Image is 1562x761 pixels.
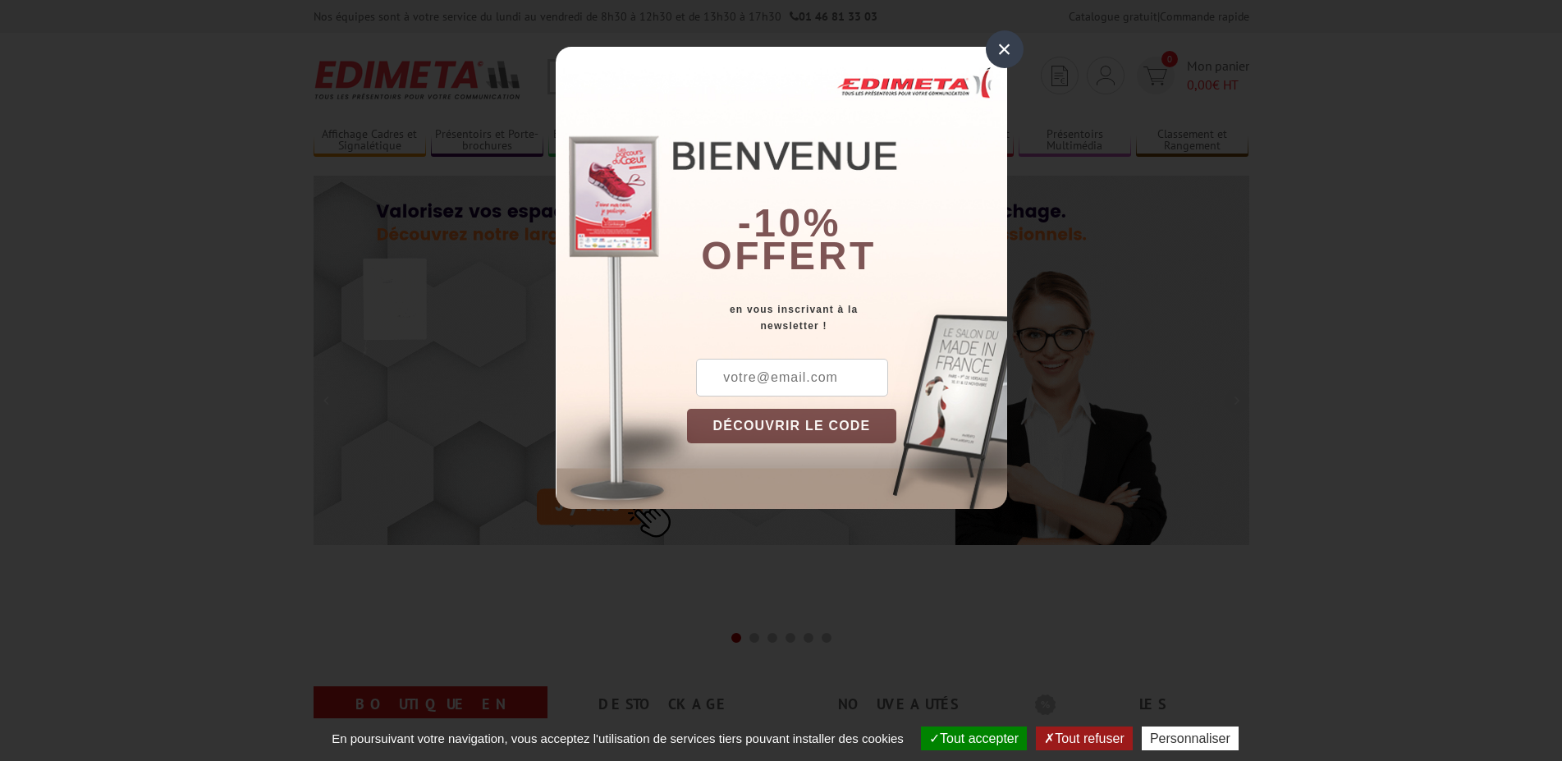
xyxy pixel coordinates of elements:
[687,301,1007,334] div: en vous inscrivant à la newsletter !
[986,30,1024,68] div: ×
[696,359,888,397] input: votre@email.com
[323,731,912,745] span: En poursuivant votre navigation, vous acceptez l'utilisation de services tiers pouvant installer ...
[1142,727,1239,750] button: Personnaliser (fenêtre modale)
[687,409,897,443] button: DÉCOUVRIR LE CODE
[1036,727,1132,750] button: Tout refuser
[701,234,877,277] font: offert
[921,727,1027,750] button: Tout accepter
[738,201,841,245] b: -10%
